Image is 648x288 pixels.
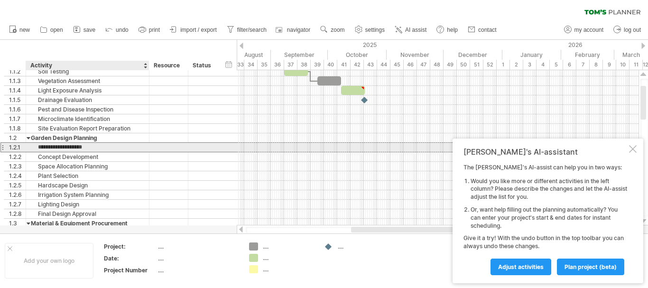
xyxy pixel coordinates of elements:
[287,27,310,33] span: navigator
[7,24,33,36] a: new
[9,114,26,123] div: 1.1.7
[212,50,271,60] div: August 2025
[103,24,131,36] a: undo
[297,60,311,70] div: 38
[9,181,26,190] div: 1.2.5
[311,60,324,70] div: 39
[387,50,444,60] div: November 2025
[258,60,271,70] div: 35
[271,60,284,70] div: 36
[136,24,163,36] a: print
[9,209,26,218] div: 1.2.8
[470,60,483,70] div: 51
[9,76,26,85] div: 1.1.3
[71,24,98,36] a: save
[576,60,590,70] div: 7
[337,60,351,70] div: 41
[565,263,617,270] span: plan project (beta)
[167,24,220,36] a: import / export
[331,27,344,33] span: zoom
[390,60,404,70] div: 45
[523,60,537,70] div: 3
[9,190,26,199] div: 1.2.6
[478,27,497,33] span: contact
[224,24,269,36] a: filter/search
[365,27,385,33] span: settings
[180,27,217,33] span: import / export
[537,60,550,70] div: 4
[31,162,144,171] div: Space Allocation Planning
[9,200,26,209] div: 1.2.7
[104,266,156,274] div: Project Number
[284,60,297,70] div: 37
[158,266,238,274] div: ....
[154,61,183,70] div: Resource
[104,242,156,251] div: Project:
[31,124,144,133] div: Site Evaluation Report Preparation
[574,27,603,33] span: my account
[563,60,576,70] div: 6
[31,76,144,85] div: Vegetation Assessment
[9,162,26,171] div: 1.2.3
[557,259,624,275] a: plan project (beta)
[324,60,337,70] div: 40
[502,50,561,60] div: January 2026
[465,24,500,36] a: contact
[31,86,144,95] div: Light Exposure Analysis
[31,171,144,180] div: Plant Selection
[483,60,497,70] div: 52
[19,27,30,33] span: new
[244,60,258,70] div: 34
[9,105,26,114] div: 1.1.6
[434,24,461,36] a: help
[31,114,144,123] div: Microclimate Identification
[149,27,160,33] span: print
[629,60,643,70] div: 11
[31,190,144,199] div: Irrigation System Planning
[603,60,616,70] div: 9
[318,24,347,36] a: zoom
[338,242,389,251] div: ....
[463,147,627,157] div: [PERSON_NAME]'s AI-assistant
[457,60,470,70] div: 50
[471,206,627,230] li: Or, want help filling out the planning automatically? You can enter your project's start & end da...
[274,24,313,36] a: navigator
[37,24,66,36] a: open
[9,86,26,95] div: 1.1.4
[9,124,26,133] div: 1.1.8
[237,27,267,33] span: filter/search
[404,60,417,70] div: 46
[9,171,26,180] div: 1.2.4
[463,164,627,275] div: The [PERSON_NAME]'s AI-assist can help you in two ways: Give it a try! With the undo button in th...
[562,24,606,36] a: my account
[50,27,63,33] span: open
[31,105,144,114] div: Pest and Disease Inspection
[31,219,144,228] div: Material & Equipment Procurement
[104,254,156,262] div: Date:
[590,60,603,70] div: 8
[471,177,627,201] li: Would you like more or different activities in the left column? Please describe the changes and l...
[377,60,390,70] div: 44
[158,242,238,251] div: ....
[193,61,213,70] div: Status
[263,254,315,262] div: ....
[444,60,457,70] div: 49
[550,60,563,70] div: 5
[30,61,144,70] div: Activity
[497,60,510,70] div: 1
[31,152,144,161] div: Concept Development
[271,50,328,60] div: September 2025
[392,24,429,36] a: AI assist
[9,219,26,228] div: 1.3
[231,60,244,70] div: 33
[158,254,238,262] div: ....
[351,60,364,70] div: 42
[263,242,315,251] div: ....
[31,133,144,142] div: Garden Design Planning
[491,259,551,275] a: Adjust activities
[328,50,387,60] div: October 2025
[83,27,95,33] span: save
[263,265,315,273] div: ....
[31,67,144,76] div: Soil Testing
[31,95,144,104] div: Drainage Evaluation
